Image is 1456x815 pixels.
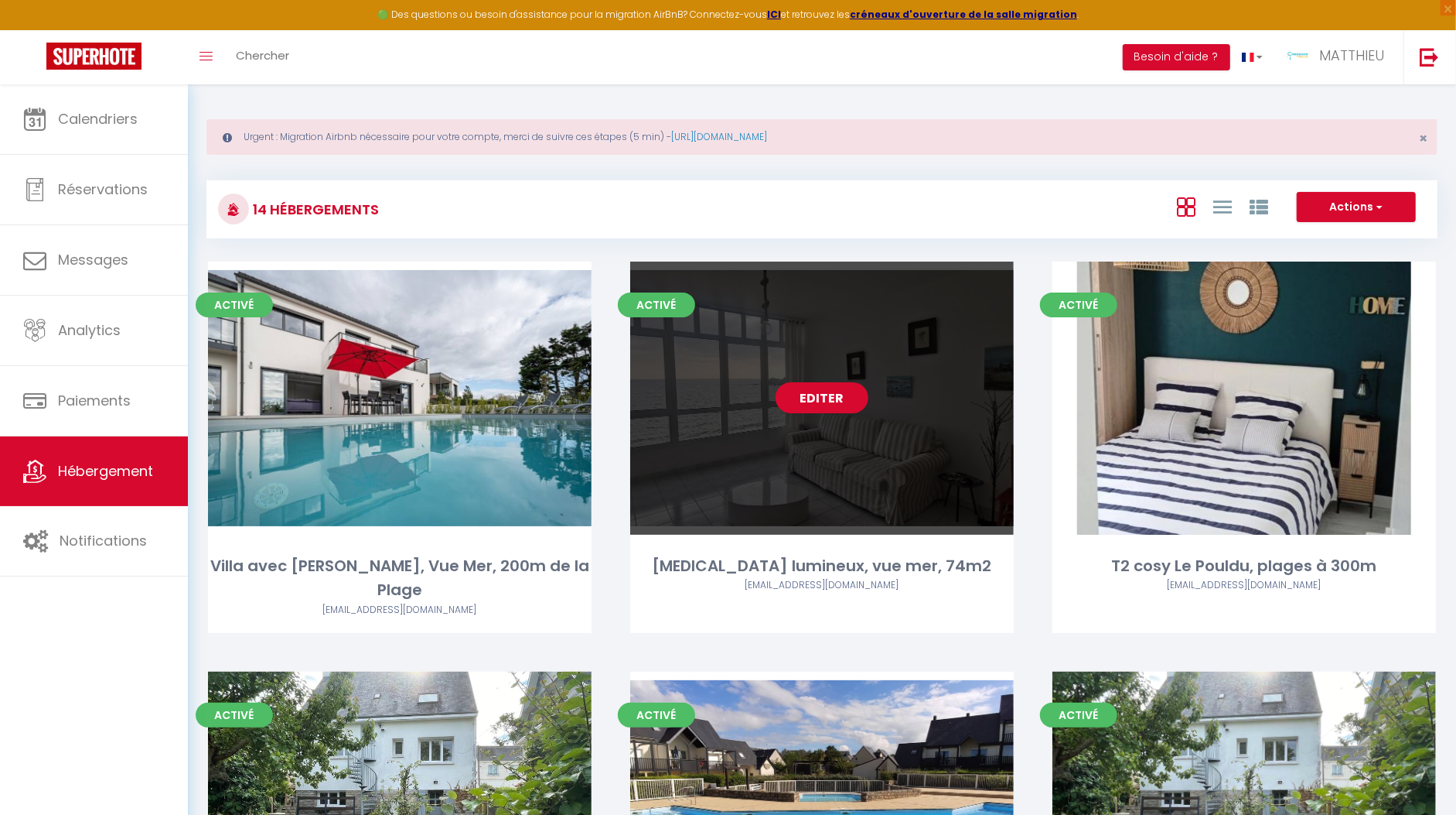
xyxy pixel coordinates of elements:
span: Activé [196,703,273,728]
img: ... [1286,44,1309,67]
h3: 14 Hébergements [249,192,379,227]
span: Paiements [58,391,131,410]
div: Villa avec [PERSON_NAME], Vue Mer, 200m de la Plage [208,554,592,603]
span: Notifications [60,531,147,550]
a: Chercher [224,30,301,84]
span: Activé [618,293,695,317]
div: [MEDICAL_DATA] lumineux, vue mer, 74m2 [630,554,1014,578]
a: créneaux d'ouverture de la salle migration [850,8,1077,21]
a: [URL][DOMAIN_NAME] [671,130,767,143]
a: ... MATTHIEU [1274,30,1403,84]
span: Activé [196,293,273,317]
span: Messages [58,250,128,269]
button: Actions [1297,192,1416,223]
span: × [1419,128,1427,148]
a: Vue par Groupe [1250,193,1268,219]
span: Activé [618,703,695,728]
button: Ouvrir le widget de chat LiveChat [12,6,59,53]
span: Activé [1040,703,1117,728]
a: Vue en Box [1177,193,1195,219]
div: Airbnb [208,603,592,618]
div: Airbnb [630,578,1014,593]
span: Calendriers [58,109,138,128]
span: MATTHIEU [1319,46,1384,65]
span: Hébergement [58,461,153,481]
div: Airbnb [1052,578,1436,593]
div: T2 cosy Le Pouldu, plages à 300m [1052,554,1436,578]
div: Urgent : Migration Airbnb nécessaire pour votre compte, merci de suivre ces étapes (5 min) - [206,119,1437,155]
img: logout [1420,47,1439,67]
a: Vue en Liste [1213,193,1232,219]
a: ICI [767,8,781,21]
span: Analytics [58,320,121,340]
button: Close [1419,132,1427,146]
span: Activé [1040,293,1117,317]
img: Super Booking [46,43,142,70]
span: Réservations [58,180,148,199]
button: Besoin d'aide ? [1123,44,1230,70]
span: Chercher [236,47,289,63]
a: Editer [776,382,868,413]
